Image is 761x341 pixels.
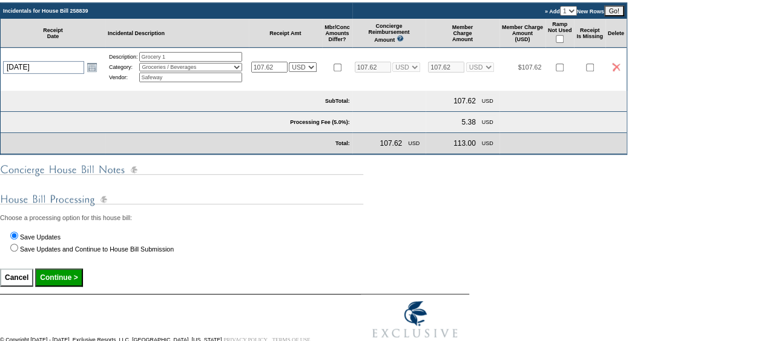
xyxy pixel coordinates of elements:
td: Total: [105,133,352,154]
span: $107.62 [518,63,542,71]
td: Category: [109,63,138,71]
td: Receipt Date [1,19,105,48]
td: Receipt Is Missing [574,19,605,48]
td: 113.00 [451,137,478,150]
td: SubTotal: [1,91,352,112]
td: Delete [605,19,627,48]
td: Concierge Reimbursement Amount [352,19,426,48]
td: Incidental Description [105,19,249,48]
td: USD [479,94,496,108]
td: Processing Fee (5.0%): [1,112,352,133]
input: Go! [604,5,624,16]
td: Ramp Not Used [545,19,575,48]
label: Save Updates [20,233,61,241]
label: Save Updates and Continue to House Bill Submission [20,245,174,253]
td: USD [479,137,496,150]
td: Description: [109,52,138,62]
td: USD [406,137,422,150]
img: questionMark_lightBlue.gif [397,35,404,42]
td: Member Charge Amount [426,19,499,48]
td: 107.62 [451,94,478,108]
td: » Add New Rows [352,3,627,19]
td: USD [479,115,496,129]
input: Continue > [35,268,82,287]
td: 107.62 [377,137,404,150]
td: Member Charge Amount (USD) [499,19,545,48]
a: Open the calendar popup. [85,60,99,74]
td: Receipt Amt [249,19,323,48]
td: Vendor: [109,73,138,82]
td: 5.38 [459,115,478,129]
img: icon_delete2.gif [612,63,620,71]
td: Incidentals for House Bill 258839 [1,3,352,19]
td: Mbr/Conc Amounts Differ? [322,19,352,48]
